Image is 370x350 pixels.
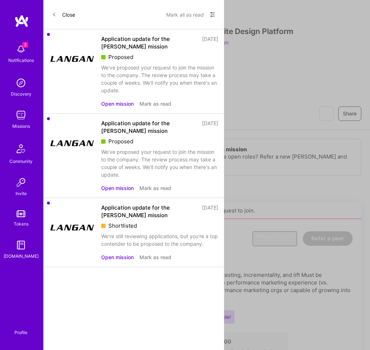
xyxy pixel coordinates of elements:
[14,175,28,190] img: Invite
[49,35,95,81] img: Company Logo
[139,100,171,107] button: Mark as read
[22,42,28,48] span: 3
[49,204,95,250] img: Company Logo
[12,321,30,336] a: Profile
[202,119,218,135] div: [DATE]
[14,108,28,122] img: teamwork
[139,184,171,192] button: Mark as read
[101,232,218,248] div: We're still reviewing applications, but you're a top contender to be proposed to the company.
[101,204,198,219] div: Application update for the [PERSON_NAME] mission
[166,9,204,20] button: Mark all as read
[139,253,171,261] button: Mark as read
[101,253,134,261] button: Open mission
[14,14,29,28] img: logo
[17,210,25,217] img: tokens
[14,220,29,228] div: Tokens
[101,138,218,145] div: Proposed
[101,64,218,94] div: We've proposed your request to join the mission to the company. The review process may take a cou...
[101,100,134,107] button: Open mission
[14,76,28,90] img: discovery
[52,9,75,20] button: Close
[8,56,34,64] div: Notifications
[14,42,28,56] img: bell
[49,119,95,166] img: Company Logo
[202,204,218,219] div: [DATE]
[9,157,33,165] div: Community
[101,35,198,50] div: Application update for the [PERSON_NAME] mission
[14,329,27,336] div: Profile
[101,119,198,135] div: Application update for the [PERSON_NAME] mission
[12,140,30,157] img: Community
[4,252,39,260] div: [DOMAIN_NAME]
[202,35,218,50] div: [DATE]
[16,190,27,197] div: Invite
[12,122,30,130] div: Missions
[101,148,218,178] div: We've proposed your request to join the mission to the company. The review process may take a cou...
[14,238,28,252] img: guide book
[101,184,134,192] button: Open mission
[101,222,218,229] div: Shortlisted
[101,53,218,61] div: Proposed
[11,90,31,98] div: Discovery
